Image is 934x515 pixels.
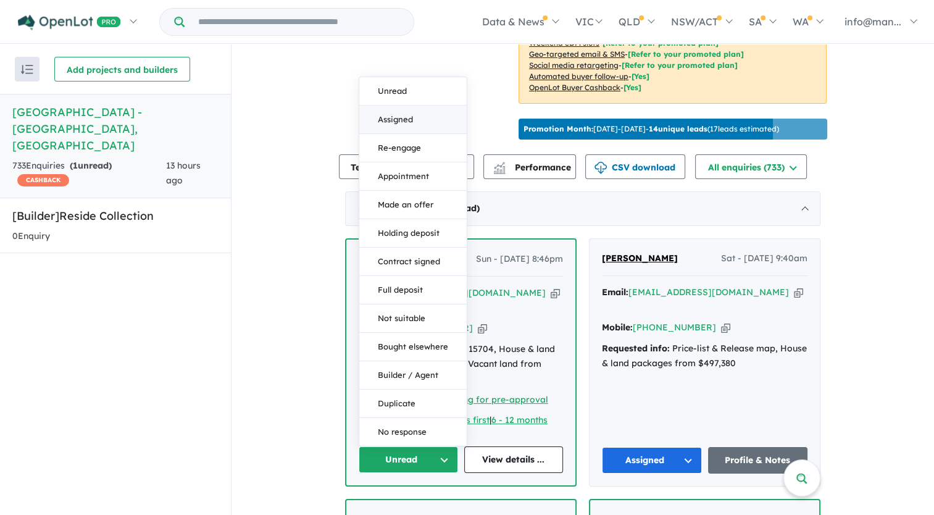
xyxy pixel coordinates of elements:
strong: Mobile: [602,322,633,333]
span: Sat - [DATE] 9:40am [721,251,807,266]
a: 6 - 12 months [491,414,548,425]
button: Re-engage [359,134,467,162]
button: Copy [794,286,803,299]
div: [DATE] [345,191,820,226]
p: [DATE] - [DATE] - ( 17 leads estimated) [523,124,779,135]
div: 0 Enquir y [12,229,50,244]
a: Looking for pre-approval [440,394,548,405]
h5: [GEOGRAPHIC_DATA] - [GEOGRAPHIC_DATA] , [GEOGRAPHIC_DATA] [12,104,219,154]
strong: Email: [602,287,628,298]
a: View details ... [464,446,564,473]
span: Performance [495,162,571,173]
button: Made an offer [359,191,467,219]
span: [Refer to your promoted plan] [622,61,738,70]
span: [Yes] [632,72,649,81]
button: Performance [483,154,576,179]
u: Geo-targeted email & SMS [529,49,625,59]
span: 1 [73,160,78,171]
img: bar-chart.svg [493,166,506,174]
button: Contract signed [359,248,467,276]
button: Not suitable [359,304,467,333]
button: Unread [359,77,467,106]
div: Price-list & Release map, House & land packages from $497,380 [602,341,807,371]
div: 733 Enquir ies [12,159,166,188]
img: Openlot PRO Logo White [18,15,121,30]
button: Copy [478,322,487,335]
button: Copy [551,287,560,299]
div: Unread [359,77,467,446]
img: line-chart.svg [494,162,505,169]
input: Try estate name, suburb, builder or developer [187,9,411,35]
button: Assigned [602,447,702,474]
strong: ( unread) [70,160,112,171]
a: [PHONE_NUMBER] [633,322,716,333]
a: [EMAIL_ADDRESS][DOMAIN_NAME] [628,287,789,298]
b: Promotion Month: [523,124,593,133]
button: Appointment [359,162,467,191]
img: download icon [594,162,607,174]
span: 13 hours ago [166,160,201,186]
button: Bought elsewhere [359,333,467,361]
span: [Refer to your promoted plan] [628,49,744,59]
button: Duplicate [359,390,467,418]
button: No response [359,418,467,446]
a: [PERSON_NAME] [602,251,678,266]
button: Unread [359,446,458,473]
a: Profile & Notes [708,447,808,474]
button: Add projects and builders [54,57,190,82]
u: Automated buyer follow-up [529,72,628,81]
span: [Yes] [623,83,641,92]
h5: [Builder] Reside Collection [12,207,219,224]
u: Social media retargeting [529,61,619,70]
button: Copy [721,321,730,334]
button: Builder / Agent [359,361,467,390]
span: Sun - [DATE] 8:46pm [476,252,563,267]
u: OpenLot Buyer Cashback [529,83,620,92]
button: All enquiries (733) [695,154,807,179]
span: CASHBACK [17,174,69,186]
button: CSV download [585,154,685,179]
span: info@man... [844,15,901,28]
button: Assigned [359,106,467,134]
button: Full deposit [359,276,467,304]
strong: Requested info: [602,343,670,354]
span: [PERSON_NAME] [602,253,678,264]
button: Holding deposit [359,219,467,248]
img: sort.svg [21,65,33,74]
b: 14 unique leads [649,124,707,133]
button: Team member settings (9) [339,154,474,179]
